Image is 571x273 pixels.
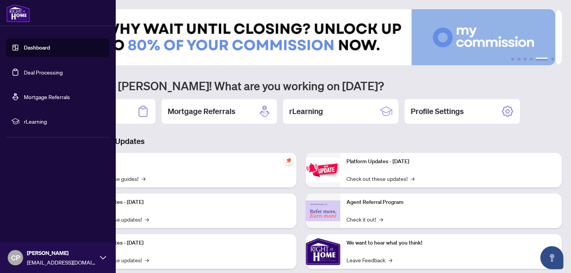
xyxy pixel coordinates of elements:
h2: Mortgage Referrals [168,106,235,117]
span: → [388,256,392,264]
span: → [142,174,145,183]
img: We want to hear what you think! [306,234,340,269]
img: Platform Updates - June 23, 2025 [306,158,340,182]
a: Leave Feedback→ [346,256,392,264]
a: Deal Processing [24,69,63,76]
button: Open asap [540,246,563,269]
span: pushpin [284,156,293,165]
a: Mortgage Referrals [24,93,70,100]
span: CP [11,252,20,263]
button: 6 [551,58,554,61]
span: [EMAIL_ADDRESS][DOMAIN_NAME] [27,258,96,266]
p: Platform Updates - [DATE] [81,239,290,247]
h1: Welcome back [PERSON_NAME]! What are you working on [DATE]? [40,78,562,93]
img: Slide 4 [40,9,555,65]
p: Agent Referral Program [346,198,556,207]
span: → [145,256,149,264]
span: rLearning [24,117,104,126]
h2: rLearning [289,106,323,117]
a: Check it out!→ [346,215,383,223]
h3: Brokerage & Industry Updates [40,136,562,147]
button: 3 [523,58,526,61]
button: 2 [517,58,520,61]
p: Platform Updates - [DATE] [81,198,290,207]
h2: Profile Settings [411,106,464,117]
p: Self-Help [81,157,290,166]
p: We want to hear what you think! [346,239,556,247]
img: logo [6,4,30,22]
a: Dashboard [24,44,50,51]
button: 4 [529,58,533,61]
span: → [379,215,383,223]
button: 5 [536,58,548,61]
img: Agent Referral Program [306,200,340,222]
p: Platform Updates - [DATE] [346,157,556,166]
span: → [145,215,149,223]
span: [PERSON_NAME] [27,249,96,257]
a: Check out these updates!→ [346,174,415,183]
span: → [411,174,415,183]
button: 1 [511,58,514,61]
